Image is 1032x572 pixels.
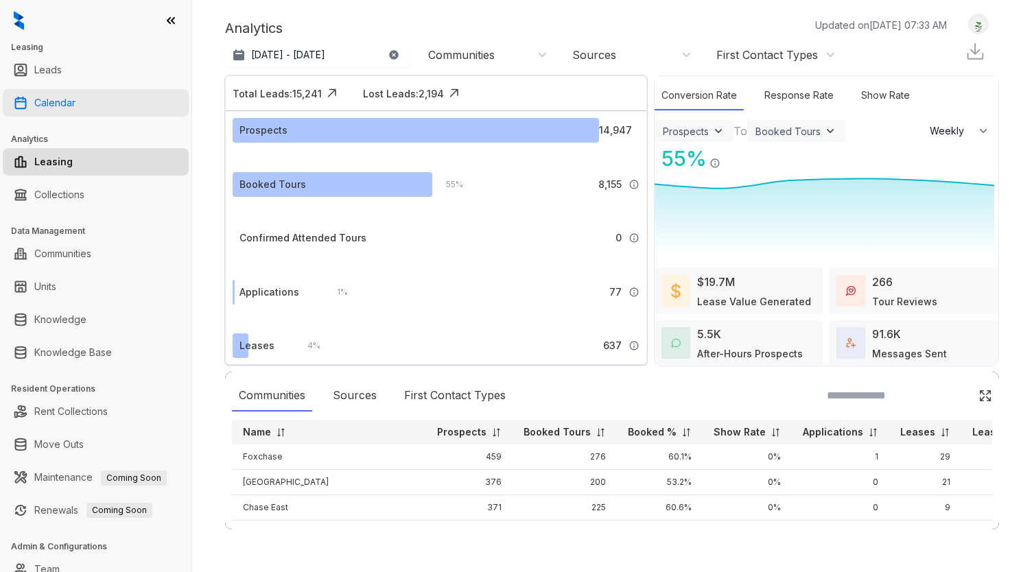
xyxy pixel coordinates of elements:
p: Leases [900,425,935,439]
li: Leasing [3,148,189,176]
a: Knowledge [34,306,86,333]
div: 55 % [432,177,463,192]
img: TourReviews [846,286,856,296]
a: Leasing [34,148,73,176]
img: Click Icon [720,145,741,166]
li: Knowledge [3,306,189,333]
div: 266 [872,274,893,290]
span: 77 [609,285,622,300]
div: Prospects [239,123,288,138]
td: 0% [703,495,792,521]
img: UserAvatar [969,17,988,32]
td: 225 [513,495,617,521]
td: 60.1% [617,444,703,470]
img: LeaseValue [671,283,681,299]
img: sorting [771,427,781,438]
div: First Contact Types [716,47,818,62]
td: 0% [703,521,792,546]
div: 1 % [323,285,348,300]
td: 181 [513,521,617,546]
div: Applications [239,285,299,300]
div: Sources [572,47,616,62]
li: Maintenance [3,464,189,491]
img: Info [629,233,640,243]
h3: Analytics [11,133,191,145]
div: Show Rate [854,81,917,110]
div: Lease Value Generated [697,294,811,309]
p: Analytics [225,18,283,38]
td: 9 [889,495,961,521]
img: Download [965,41,985,62]
li: Renewals [3,497,189,524]
a: Rent Collections [34,398,108,425]
p: Updated on [DATE] 07:33 AM [815,18,947,32]
img: TotalFum [846,338,856,348]
div: Sources [326,380,384,412]
img: sorting [596,427,606,438]
p: Name [243,425,271,439]
p: Prospects [437,425,486,439]
td: 1 [792,444,889,470]
img: sorting [940,427,950,438]
img: Click Icon [444,83,465,104]
h3: Admin & Configurations [11,540,191,553]
div: First Contact Types [397,380,513,412]
a: Leads [34,56,62,84]
td: 459 [426,444,513,470]
td: 52.8% [617,521,703,546]
td: 0 [792,495,889,521]
a: Units [34,273,56,300]
span: 8,155 [598,177,622,192]
img: ViewFilterArrow [823,124,837,138]
img: AfterHoursConversations [671,338,681,348]
img: Info [629,179,640,190]
td: Foxchase [232,444,426,470]
li: Calendar [3,89,189,117]
div: 5.5K [697,326,721,342]
li: Units [3,273,189,300]
div: Lost Leads: 2,194 [363,86,444,101]
div: To [734,123,747,139]
td: 0 [792,521,889,546]
img: Click Icon [322,83,342,104]
a: Communities [34,240,91,267]
img: sorting [868,427,878,438]
div: Response Rate [758,81,841,110]
td: 276 [513,444,617,470]
span: 0 [615,230,622,246]
p: Booked Tours [524,425,591,439]
div: Communities [428,47,495,62]
td: 60.6% [617,495,703,521]
button: Weekly [922,119,998,143]
div: Confirmed Attended Tours [239,230,366,246]
img: Info [629,340,640,351]
img: SearchIcon [950,390,961,401]
p: Lease% [972,425,1011,439]
li: Move Outs [3,431,189,458]
span: Coming Soon [86,503,152,518]
p: [DATE] - [DATE] [251,48,325,62]
td: 371 [426,495,513,521]
h3: Resident Operations [11,383,191,395]
div: Booked Tours [755,126,821,137]
img: sorting [681,427,692,438]
img: ViewFilterArrow [712,124,725,138]
p: Booked % [628,425,677,439]
td: 376 [426,470,513,495]
div: Messages Sent [872,346,947,361]
td: Hidden Cove [232,521,426,546]
span: 14,947 [599,123,632,138]
div: 55 % [655,143,707,174]
td: 200 [513,470,617,495]
span: 637 [603,338,622,353]
li: Communities [3,240,189,267]
td: 343 [426,521,513,546]
div: Tour Reviews [872,294,937,309]
td: Chase East [232,495,426,521]
li: Leads [3,56,189,84]
h3: Data Management [11,225,191,237]
p: Applications [803,425,863,439]
li: Knowledge Base [3,339,189,366]
td: 0% [703,470,792,495]
div: After-Hours Prospects [697,346,803,361]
